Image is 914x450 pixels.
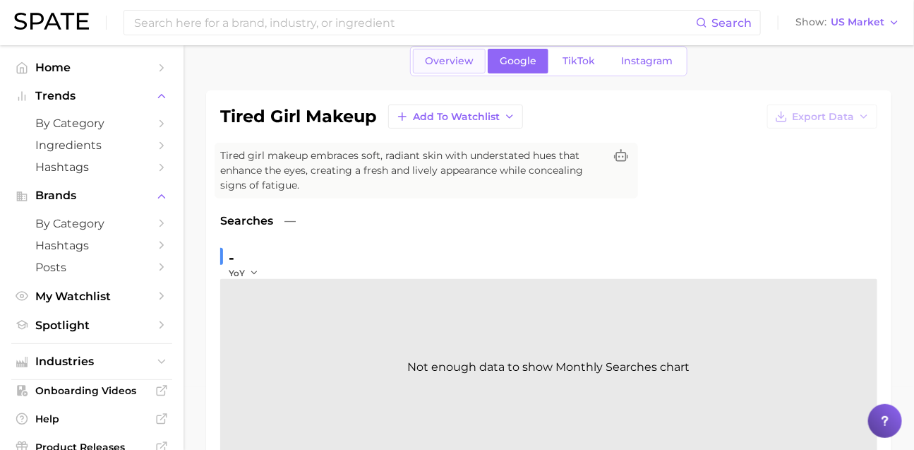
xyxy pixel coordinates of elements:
button: Brands [11,185,172,206]
button: Add to Watchlist [388,105,523,129]
a: Overview [413,49,486,73]
img: SPATE [14,13,89,30]
span: Searches [220,213,273,230]
span: Google [500,55,536,67]
a: Ingredients [11,134,172,156]
input: Search here for a brand, industry, or ingredient [133,11,696,35]
a: Posts [11,256,172,278]
a: Instagram [609,49,685,73]
div: - [229,247,268,269]
button: Industries [11,351,172,372]
a: Help [11,408,172,430]
a: by Category [11,112,172,134]
span: TikTok [563,55,595,67]
span: — [284,213,296,230]
span: Hashtags [35,239,148,252]
a: by Category [11,213,172,235]
span: Ingredients [35,138,148,152]
span: Overview [425,55,474,67]
span: YoY [229,267,245,279]
button: ShowUS Market [792,13,903,32]
a: Google [488,49,548,73]
span: Brands [35,189,148,202]
span: US Market [831,18,884,26]
button: Trends [11,85,172,107]
a: Spotlight [11,314,172,336]
h1: tired girl makeup [220,108,377,125]
a: Hashtags [11,156,172,178]
span: My Watchlist [35,290,148,303]
span: Search [711,16,752,30]
a: Hashtags [11,235,172,256]
span: by Category [35,217,148,230]
button: YoY [229,267,259,279]
span: Onboarding Videos [35,384,148,397]
span: Hashtags [35,160,148,174]
a: Home [11,57,172,78]
span: Export Data [792,111,854,123]
span: by Category [35,117,148,130]
span: Home [35,61,148,74]
span: Instagram [621,55,673,67]
span: Spotlight [35,319,148,332]
span: Trends [35,90,148,102]
button: Export Data [767,105,877,129]
span: Posts [35,261,148,274]
span: Industries [35,355,148,368]
span: Help [35,413,148,425]
a: Onboarding Videos [11,380,172,401]
a: TikTok [551,49,607,73]
a: My Watchlist [11,285,172,307]
span: Add to Watchlist [413,111,500,123]
span: Tired girl makeup embraces soft, radiant skin with understated hues that enhance the eyes, creati... [220,148,604,193]
span: Show [795,18,826,26]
